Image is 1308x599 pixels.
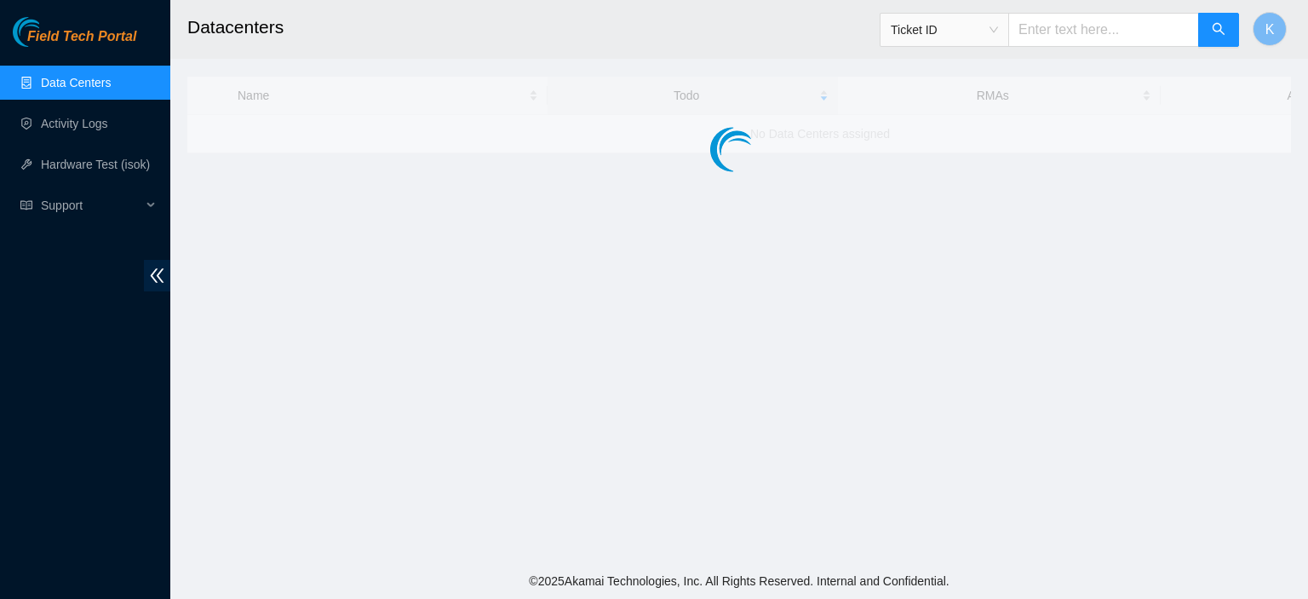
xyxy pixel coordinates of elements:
[20,199,32,211] span: read
[27,29,136,45] span: Field Tech Portal
[1198,13,1239,47] button: search
[891,17,998,43] span: Ticket ID
[144,260,170,291] span: double-left
[1212,22,1225,38] span: search
[41,158,150,171] a: Hardware Test (isok)
[13,31,136,53] a: Akamai TechnologiesField Tech Portal
[1265,19,1275,40] span: K
[41,117,108,130] a: Activity Logs
[170,563,1308,599] footer: © 2025 Akamai Technologies, Inc. All Rights Reserved. Internal and Confidential.
[1008,13,1199,47] input: Enter text here...
[13,17,86,47] img: Akamai Technologies
[41,188,141,222] span: Support
[1253,12,1287,46] button: K
[41,76,111,89] a: Data Centers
